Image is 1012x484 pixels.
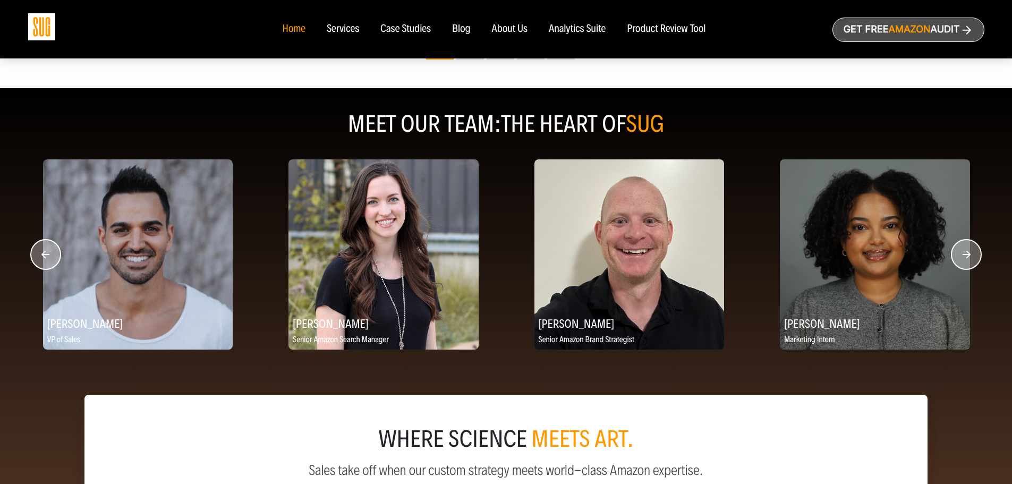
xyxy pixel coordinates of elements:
[452,23,471,35] a: Blog
[531,425,634,453] span: meets art.
[780,313,970,334] h2: [PERSON_NAME]
[534,313,725,334] h2: [PERSON_NAME]
[534,159,725,350] img: Kortney Kay, Senior Amazon Brand Strategist
[43,334,233,347] p: VP of Sales
[627,23,705,35] a: Product Review Tool
[43,313,233,334] h2: [PERSON_NAME]
[282,23,305,35] a: Home
[28,13,55,40] img: Sug
[380,23,431,35] a: Case Studies
[534,334,725,347] p: Senior Amazon Brand Strategist
[549,23,606,35] a: Analytics Suite
[780,334,970,347] p: Marketing Intern
[110,463,903,478] p: Sales take off when our custom strategy meets world-class Amazon expertise.
[832,18,984,42] a: Get freeAmazonAudit
[288,334,479,347] p: Senior Amazon Search Manager
[327,23,359,35] a: Services
[288,159,479,350] img: Rene Crandall, Senior Amazon Search Manager
[492,23,528,35] a: About Us
[780,159,970,350] img: Hanna Tekle, Marketing Intern
[110,429,903,450] div: where science
[888,24,930,35] span: Amazon
[43,159,233,350] img: Jeff Siddiqi, VP of Sales
[626,110,665,138] span: SUG
[288,313,479,334] h2: [PERSON_NAME]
